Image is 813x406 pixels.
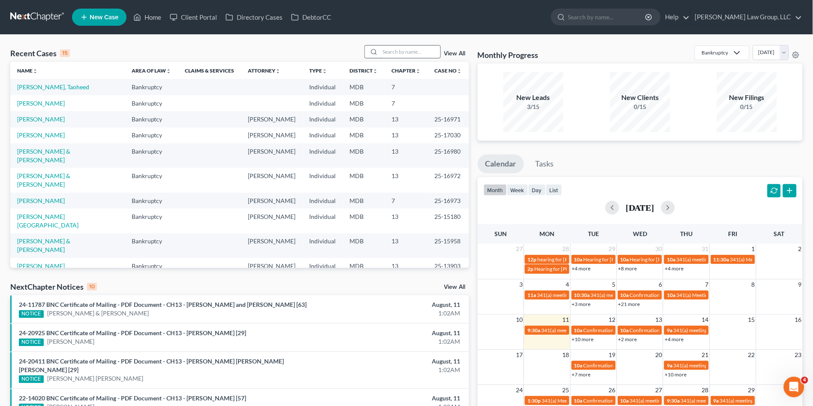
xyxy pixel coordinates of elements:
div: 15 [60,49,70,57]
span: 2 [798,244,803,254]
div: 0/15 [610,103,670,111]
i: unfold_more [373,69,378,74]
span: 10a [574,327,583,333]
td: Bankruptcy [125,193,178,209]
span: Wed [633,230,647,237]
td: [PERSON_NAME] [241,233,303,258]
span: 10a [574,256,583,263]
a: [PERSON_NAME] [17,197,65,204]
span: 30 [654,244,663,254]
div: 3/15 [503,103,563,111]
span: 2p [527,266,533,272]
td: MDB [343,209,385,233]
td: Bankruptcy [125,168,178,192]
span: 10a [620,397,629,404]
div: Recent Cases [10,48,70,58]
span: 25 [562,385,570,395]
span: 8 [751,279,756,290]
a: [PERSON_NAME], Taoheed [17,83,89,91]
td: 25-15180 [428,209,469,233]
span: 10 [515,315,524,325]
span: 12 [608,315,617,325]
span: Confirmation hearing for [PERSON_NAME] [584,362,681,369]
th: Claims & Services [178,62,241,79]
td: MDB [343,168,385,192]
span: 4 [801,377,808,384]
span: 3 [518,279,524,290]
span: 26 [608,385,617,395]
td: Bankruptcy [125,127,178,143]
td: MDB [343,258,385,274]
a: 24-20411 BNC Certificate of Mailing - PDF Document - CH13 - [PERSON_NAME] [PERSON_NAME] [PERSON_N... [19,358,284,373]
span: 15 [747,315,756,325]
span: 341(a) meeting for [PERSON_NAME] [537,292,620,298]
span: hearing for [PERSON_NAME] [537,256,603,263]
div: NOTICE [19,376,44,383]
a: 24-20925 BNC Certificate of Mailing - PDF Document - CH13 - [PERSON_NAME] [29] [19,329,246,336]
span: 29 [747,385,756,395]
a: [PERSON_NAME][GEOGRAPHIC_DATA] [17,213,78,229]
span: 9a [667,327,672,333]
span: 23 [794,350,803,360]
a: +3 more [572,301,591,307]
span: 4 [565,279,570,290]
a: [PERSON_NAME] [17,262,65,270]
span: 9:30a [527,327,540,333]
span: 9a [667,362,672,369]
span: 10a [620,327,629,333]
iframe: Intercom live chat [784,377,804,397]
a: +4 more [572,265,591,272]
a: Client Portal [166,9,221,25]
div: New Leads [503,93,563,103]
span: 10a [667,256,675,263]
span: 28 [562,244,570,254]
span: 5 [611,279,617,290]
td: MDB [343,111,385,127]
div: Bankruptcy [702,49,729,56]
span: 341(a) meeting for [PERSON_NAME] & [PERSON_NAME] [676,256,804,263]
span: 13 [654,315,663,325]
span: 341(a) meeting for [PERSON_NAME] [673,327,756,333]
a: +7 more [572,371,591,378]
td: Bankruptcy [125,95,178,111]
span: Sun [494,230,507,237]
td: Bankruptcy [125,233,178,258]
span: Thu [681,230,693,237]
td: [PERSON_NAME] [241,258,303,274]
a: Area of Lawunfold_more [132,67,172,74]
div: August, 11 [319,394,461,403]
button: month [484,184,507,196]
td: MDB [343,79,385,95]
td: 13 [385,127,428,143]
td: Individual [303,193,343,209]
a: Attorneyunfold_more [248,67,281,74]
h3: Monthly Progress [478,50,539,60]
span: 11 [562,315,570,325]
a: Directory Cases [221,9,287,25]
div: New Clients [610,93,670,103]
td: 13 [385,168,428,192]
span: New Case [90,14,118,21]
span: Confirmation hearing for [PERSON_NAME] [630,292,727,298]
td: 7 [385,95,428,111]
td: 25-13903 [428,258,469,274]
input: Search by name... [380,45,440,58]
td: Individual [303,168,343,192]
span: 341(a) Meeting for [PERSON_NAME] [676,292,759,298]
span: Confirmation hearing for [PERSON_NAME] [584,397,681,404]
span: 11:30a [714,256,729,263]
a: Case Nounfold_more [435,67,462,74]
td: [PERSON_NAME] [241,168,303,192]
a: [PERSON_NAME] & [PERSON_NAME] [17,237,70,253]
span: Tue [588,230,599,237]
td: Bankruptcy [125,111,178,127]
i: unfold_more [416,69,421,74]
a: [PERSON_NAME] [17,100,65,107]
span: 31 [701,244,710,254]
span: Fri [729,230,738,237]
a: Tasks [528,155,562,173]
i: unfold_more [457,69,462,74]
a: [PERSON_NAME] [47,337,95,346]
span: 24 [515,385,524,395]
a: +2 more [618,336,637,342]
